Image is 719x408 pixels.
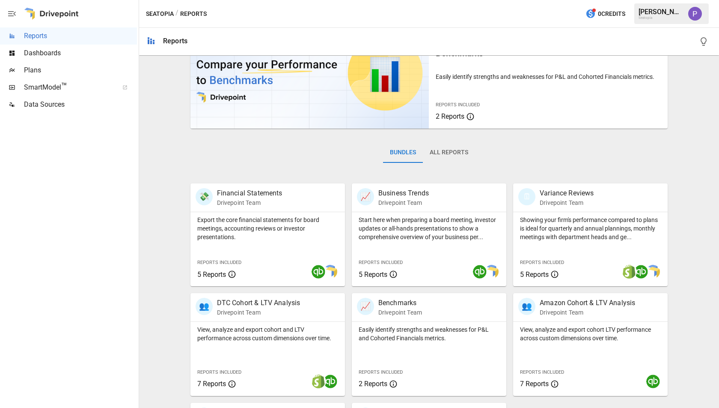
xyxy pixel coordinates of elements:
button: Bundles [383,142,423,163]
span: Reports Included [197,260,241,265]
p: DTC Cohort & LTV Analysis [217,298,300,308]
div: Reports [163,37,187,45]
p: Drivepoint Team [217,308,300,317]
p: Showing your firm's performance compared to plans is ideal for quarterly and annual plannings, mo... [520,216,661,241]
button: 0Credits [582,6,629,22]
p: Variance Reviews [540,188,594,198]
div: Seatopia [639,16,683,20]
span: Data Sources [24,99,137,110]
img: quickbooks [312,265,325,279]
p: Drivepoint Team [540,198,594,207]
span: Reports Included [197,369,241,375]
div: 📈 [357,298,374,315]
p: View, analyze and export cohort and LTV performance across custom dimensions over time. [197,325,338,342]
span: Plans [24,65,137,75]
span: 5 Reports [359,270,387,279]
div: 💸 [196,188,213,205]
img: smart model [485,265,499,279]
span: 7 Reports [197,380,226,388]
p: View, analyze and export cohort LTV performance across custom dimensions over time. [520,325,661,342]
img: quickbooks [634,265,648,279]
p: Drivepoint Team [217,198,282,207]
span: SmartModel [24,82,113,93]
img: Prateek Batra [688,7,702,21]
img: smart model [324,265,337,279]
img: video thumbnail [190,17,429,129]
p: Financial Statements [217,188,282,198]
button: Prateek Batra [683,2,707,26]
p: Easily identify strengths and weaknesses for P&L and Cohorted Financials metrics. [436,72,661,81]
p: Drivepoint Team [378,198,429,207]
img: quickbooks [473,265,487,279]
p: Benchmarks [378,298,422,308]
img: shopify [312,375,325,388]
img: quickbooks [646,375,660,388]
span: Reports Included [520,369,564,375]
div: [PERSON_NAME] [639,8,683,16]
span: Reports Included [359,369,403,375]
span: ™ [61,81,67,92]
p: Export the core financial statements for board meetings, accounting reviews or investor presentat... [197,216,338,241]
div: / [175,9,178,19]
span: Reports Included [520,260,564,265]
span: Dashboards [24,48,137,58]
img: quickbooks [324,375,337,388]
img: smart model [646,265,660,279]
div: 👥 [196,298,213,315]
div: 👥 [518,298,535,315]
button: Seatopia [146,9,174,19]
p: Start here when preparing a board meeting, investor updates or all-hands presentations to show a ... [359,216,499,241]
button: All Reports [423,142,475,163]
div: 📈 [357,188,374,205]
p: Business Trends [378,188,429,198]
span: Reports Included [436,102,480,108]
span: 5 Reports [520,270,549,279]
p: Drivepoint Team [378,308,422,317]
div: 🗓 [518,188,535,205]
span: 2 Reports [436,112,464,120]
span: 5 Reports [197,270,226,279]
img: shopify [622,265,636,279]
span: 2 Reports [359,380,387,388]
span: Reports [24,31,137,41]
p: Amazon Cohort & LTV Analysis [540,298,635,308]
span: 0 Credits [598,9,625,19]
p: Drivepoint Team [540,308,635,317]
p: Easily identify strengths and weaknesses for P&L and Cohorted Financials metrics. [359,325,499,342]
span: Reports Included [359,260,403,265]
span: 7 Reports [520,380,549,388]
